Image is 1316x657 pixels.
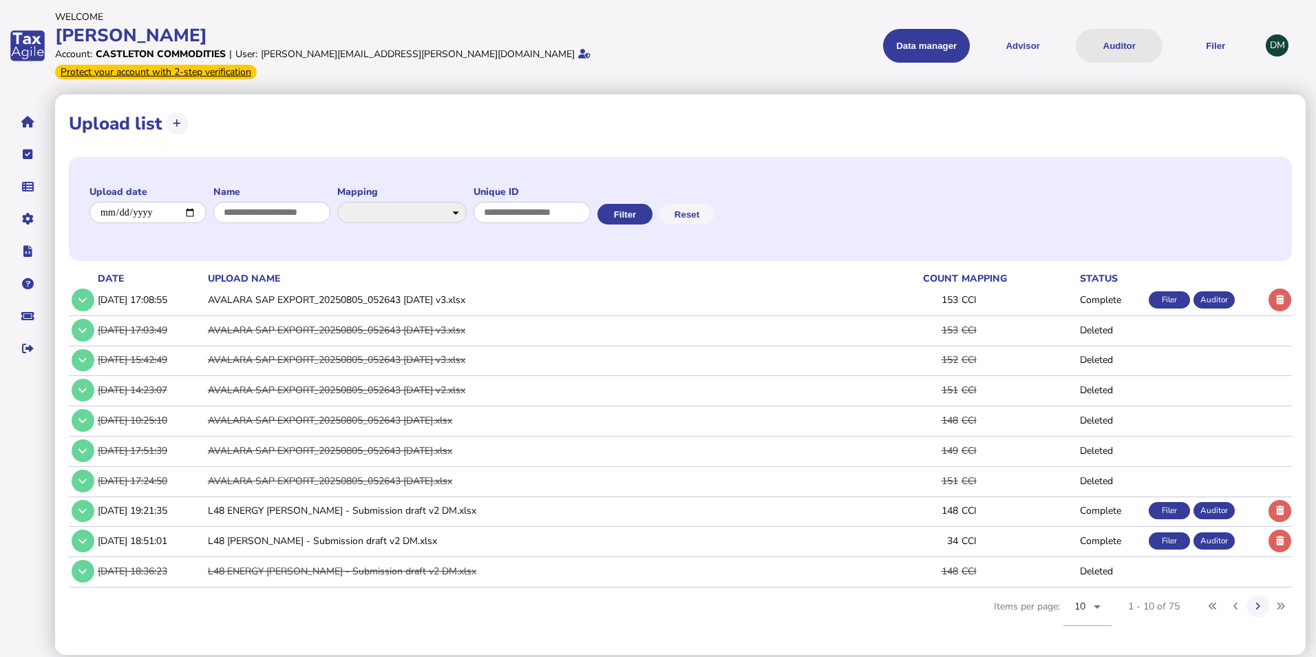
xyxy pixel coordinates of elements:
[95,346,205,374] td: [DATE] 15:42:49
[865,376,959,404] td: 151
[72,439,94,462] button: Show/hide row detail
[1063,587,1112,641] mat-form-field: Change page size
[1269,595,1292,618] button: Last page
[1149,291,1190,309] div: Filer
[959,527,1077,555] td: CCI
[95,406,205,435] td: [DATE] 10:25:10
[1172,29,1259,63] button: Filer
[883,29,970,63] button: Shows a dropdown of Data manager options
[205,346,865,374] td: AVALARA SAP EXPORT_20250805_052643 [DATE] v3.xlsx
[979,29,1066,63] button: Shows a dropdown of VAT Advisor options
[578,49,591,59] i: Email verified
[69,112,162,136] h1: Upload list
[959,286,1077,314] td: CCI
[865,497,959,525] td: 148
[1224,595,1247,618] button: Previous page
[72,560,94,583] button: Show/hide row detail
[994,587,1112,641] div: Items per page:
[1128,600,1180,613] div: 1 - 10 of 75
[166,112,189,135] button: Upload transactions
[229,48,232,61] div: |
[1149,532,1190,550] div: Filer
[1246,595,1269,618] button: Next page
[959,436,1077,464] td: CCI
[1077,315,1146,344] td: Deleted
[13,140,42,169] button: Tasks
[72,289,94,311] button: Show/hide row detail
[13,172,42,201] button: Data manager
[1076,29,1163,63] button: Auditor
[1077,527,1146,555] td: Complete
[89,185,206,198] label: Upload date
[959,346,1077,374] td: CCI
[1193,502,1235,519] div: Auditor
[1074,600,1086,613] span: 10
[205,527,865,555] td: L48 [PERSON_NAME] - Submission draft v2 DM.xlsx
[95,436,205,464] td: [DATE] 17:51:39
[1077,376,1146,404] td: Deleted
[337,185,467,198] label: Mapping
[865,406,959,435] td: 148
[13,237,42,266] button: Developer hub links
[55,23,654,48] div: [PERSON_NAME]
[1077,286,1146,314] td: Complete
[865,346,959,374] td: 152
[959,376,1077,404] td: CCI
[95,376,205,404] td: [DATE] 14:23:07
[865,557,959,585] td: 148
[1269,530,1291,552] button: Delete upload
[205,315,865,344] td: AVALARA SAP EXPORT_20250805_052643 [DATE] v3.xlsx
[95,557,205,585] td: [DATE] 18:36:23
[1193,532,1235,550] div: Auditor
[959,271,1077,286] th: mapping
[1269,289,1291,311] button: Delete upload
[72,349,94,372] button: Show/hide row detail
[72,530,94,552] button: Show/hide row detail
[1077,466,1146,494] td: Deleted
[13,205,42,233] button: Manage settings
[1077,406,1146,435] td: Deleted
[95,315,205,344] td: [DATE] 17:03:49
[659,204,714,225] button: Reset
[865,527,959,555] td: 34
[55,48,92,61] div: Account:
[13,302,42,331] button: Raise a support ticket
[95,527,205,555] td: [DATE] 18:51:01
[261,48,575,61] div: [PERSON_NAME][EMAIL_ADDRESS][PERSON_NAME][DOMAIN_NAME]
[1193,291,1235,309] div: Auditor
[865,436,959,464] td: 149
[13,107,42,136] button: Home
[959,557,1077,585] td: CCI
[13,334,42,363] button: Sign out
[959,315,1077,344] td: CCI
[865,466,959,494] td: 151
[205,497,865,525] td: L48 ENERGY [PERSON_NAME] - Submission draft v2 DM.xlsx
[95,497,205,525] td: [DATE] 19:21:35
[1077,271,1146,286] th: status
[235,48,257,61] div: User:
[1077,436,1146,464] td: Deleted
[72,319,94,342] button: Show/hide row detail
[95,286,205,314] td: [DATE] 17:08:55
[205,376,865,404] td: AVALARA SAP EXPORT_20250805_052643 [DATE] v2.xlsx
[474,185,591,198] label: Unique ID
[213,185,330,198] label: Name
[1077,557,1146,585] td: Deleted
[1202,595,1224,618] button: First page
[959,497,1077,525] td: CCI
[72,409,94,432] button: Show/hide row detail
[55,65,257,79] div: From Oct 1, 2025, 2-step verification will be required to login. Set it up now...
[661,29,1260,63] menu: navigate products
[205,557,865,585] td: L48 ENERGY [PERSON_NAME] - Submission draft v2 DM.xlsx
[205,406,865,435] td: AVALARA SAP EXPORT_20250805_052643 [DATE].xlsx
[1077,497,1146,525] td: Complete
[95,466,205,494] td: [DATE] 17:24:50
[72,379,94,401] button: Show/hide row detail
[597,204,652,225] button: Filter
[1149,502,1190,519] div: Filer
[96,48,226,61] div: Castleton Commodities
[865,271,959,286] th: count
[205,286,865,314] td: AVALARA SAP EXPORT_20250805_052643 [DATE] v3.xlsx
[1269,500,1291,523] button: Delete upload
[865,286,959,314] td: 153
